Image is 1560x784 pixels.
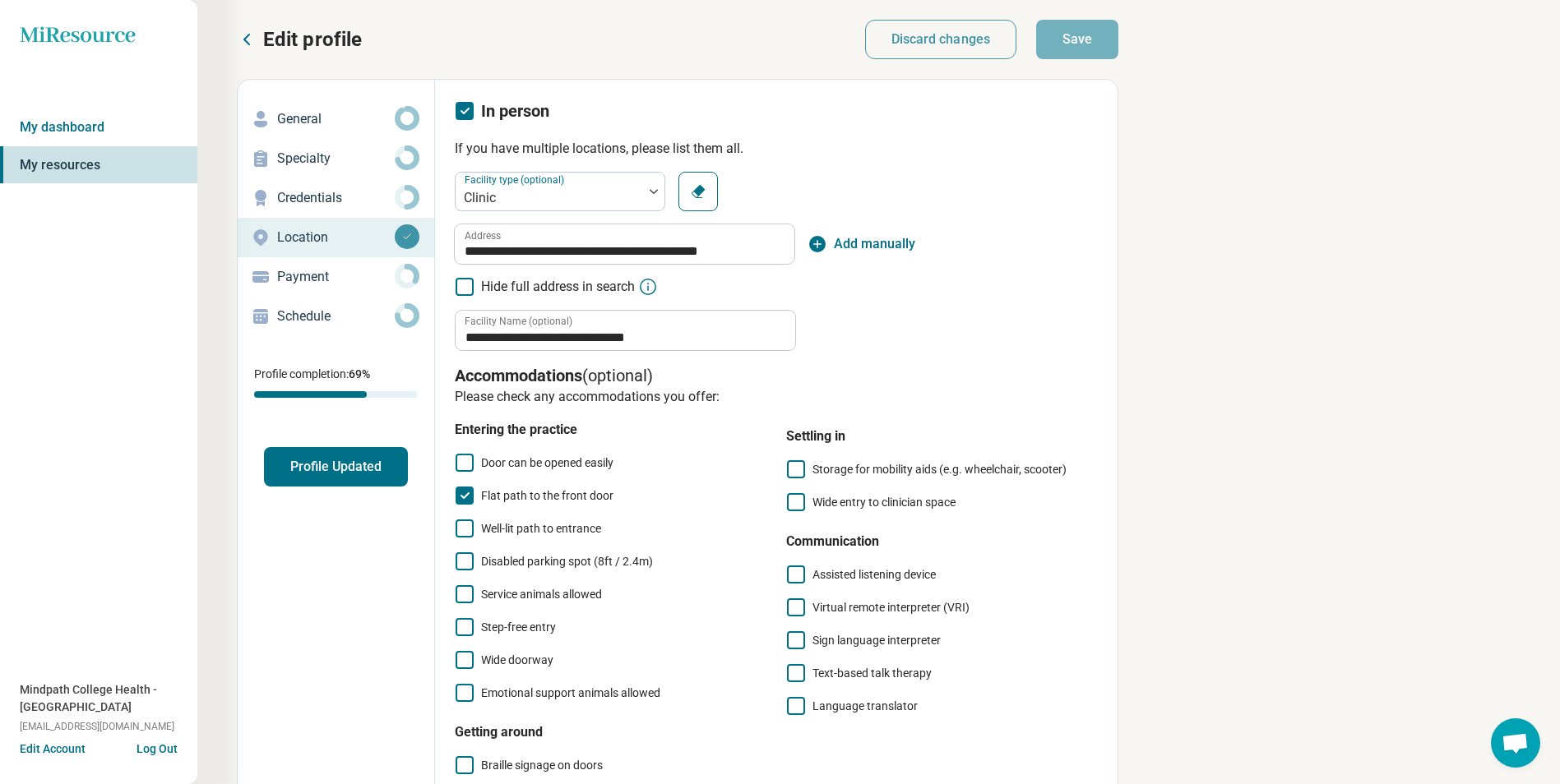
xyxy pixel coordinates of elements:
p: Please check any accommodations you offer: [455,387,1098,407]
span: Well-lit path to entrance [481,522,601,535]
h4: Communication [786,532,1098,551]
span: Accommodations [455,366,582,385]
span: Braille signage on doors [481,759,603,772]
h4: Entering the practice [455,420,766,440]
button: Discard changes [865,20,1017,59]
button: Edit profile [237,26,362,53]
span: Text-based talk therapy [812,666,932,680]
a: Location [238,218,434,257]
button: Edit Account [20,740,86,758]
p: Location [277,228,395,247]
a: Payment [238,257,434,297]
label: Facility Name (optional) [465,316,572,326]
h4: Settling in [786,427,1098,446]
span: Virtual remote interpreter (VRI) [812,601,970,614]
span: Sign language interpreter [812,634,941,647]
p: (optional) [455,364,1098,387]
a: Schedule [238,297,434,336]
p: General [277,109,395,129]
a: Open chat [1491,718,1540,768]
span: Step-free entry [481,620,556,634]
button: Save [1036,20,1118,59]
a: Specialty [238,139,434,178]
span: Assisted listening device [812,568,936,581]
p: Specialty [277,149,395,168]
a: Credentials [238,178,434,218]
span: 69 % [349,367,370,380]
span: Language translator [812,699,918,713]
span: Mindpath College Health - [GEOGRAPHIC_DATA] [20,681,197,716]
span: Disabled parking spot (8ft / 2.4m) [481,555,653,568]
p: If you have multiple locations, please list them all. [455,139,1098,159]
label: Facility type (optional) [465,174,567,186]
span: Door can be opened easily [481,456,613,469]
span: Hide full address in search [481,277,635,297]
button: Add manually [808,234,915,254]
span: Service animals allowed [481,588,602,601]
span: [EMAIL_ADDRESS][DOMAIN_NAME] [20,719,174,734]
span: Flat path to the front door [481,489,613,502]
span: Wide doorway [481,653,553,666]
span: In person [481,101,549,121]
span: Storage for mobility aids (e.g. wheelchair, scooter) [812,463,1067,476]
div: Profile completion: [238,356,434,408]
label: Address [465,231,501,241]
div: Profile completion [254,391,418,398]
span: Add manually [834,234,915,254]
p: Credentials [277,188,395,208]
p: Edit profile [263,26,362,53]
h4: Getting around [455,722,766,742]
button: Profile Updated [264,447,408,487]
a: General [238,99,434,139]
button: Log Out [137,740,178,754]
p: Payment [277,267,395,287]
span: Emotional support animals allowed [481,686,660,699]
span: Wide entry to clinician space [812,496,956,509]
p: Schedule [277,307,395,326]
